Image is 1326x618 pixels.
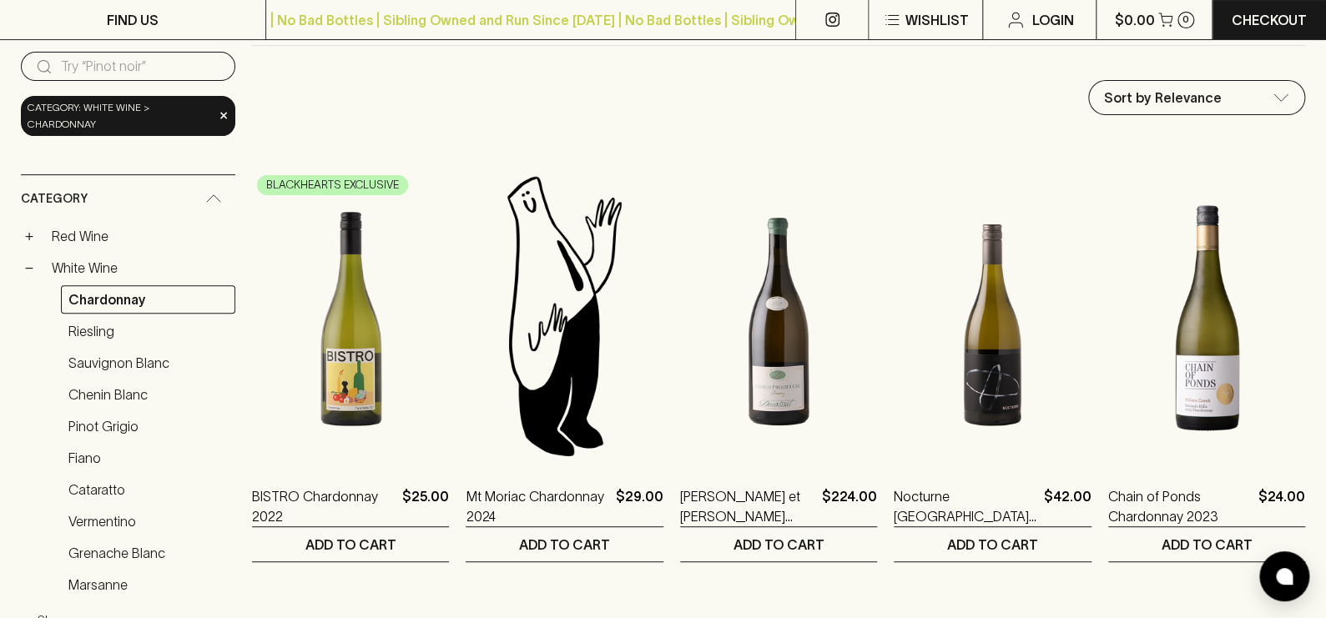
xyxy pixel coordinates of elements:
[466,486,608,526] a: Mt Moriac Chardonnay 2024
[1104,88,1222,108] p: Sort by Relevance
[1276,568,1293,585] img: bubble-icon
[252,169,449,461] img: BISTRO Chardonnay 2022
[107,10,159,30] p: FIND US
[252,486,396,526] a: BISTRO Chardonnay 2022
[21,228,38,244] button: +
[822,486,877,526] p: $224.00
[21,188,88,209] span: Category
[28,99,214,133] span: Category: white wine > chardonnay
[905,10,969,30] p: Wishlist
[252,527,449,561] button: ADD TO CART
[1032,10,1074,30] p: Login
[1232,10,1307,30] p: Checkout
[44,222,235,250] a: Red Wine
[894,527,1091,561] button: ADD TO CART
[1108,527,1305,561] button: ADD TO CART
[219,107,229,124] span: ×
[733,535,824,555] p: ADD TO CART
[44,254,235,282] a: White Wine
[402,486,449,526] p: $25.00
[61,507,235,535] a: Vermentino
[616,486,663,526] p: $29.00
[680,169,877,461] img: Agnes et Didier Dauvissat Beauroy 1er Chablis Magnum 2021
[894,486,1036,526] a: Nocturne [GEOGRAPHIC_DATA] [GEOGRAPHIC_DATA] 2024
[1108,486,1252,526] a: Chain of Ponds Chardonnay 2023
[61,539,235,567] a: Grenache Blanc
[466,169,663,461] img: Blackhearts & Sparrows Man
[1044,486,1092,526] p: $42.00
[305,535,396,555] p: ADD TO CART
[1161,535,1252,555] p: ADD TO CART
[519,535,610,555] p: ADD TO CART
[61,53,222,80] input: Try “Pinot noir”
[1258,486,1305,526] p: $24.00
[680,527,877,561] button: ADD TO CART
[61,349,235,377] a: Sauvignon Blanc
[1108,169,1305,461] img: Chain of Ponds Chardonnay 2023
[1089,81,1304,114] div: Sort by Relevance
[894,169,1091,461] img: Nocturne Treeton Sub Region Chardonnay 2024
[61,570,235,599] a: Marsanne
[21,259,38,276] button: −
[680,486,815,526] a: [PERSON_NAME] et [PERSON_NAME] Beauroy 1er Chablis Magnum 2021
[61,285,235,314] a: Chardonnay
[61,444,235,472] a: Fiano
[947,535,1038,555] p: ADD TO CART
[61,412,235,440] a: Pinot Grigio
[61,380,235,409] a: Chenin Blanc
[1182,15,1189,24] p: 0
[21,175,235,223] div: Category
[466,527,663,561] button: ADD TO CART
[1115,10,1155,30] p: $0.00
[61,317,235,345] a: Riesling
[61,475,235,504] a: Cataratto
